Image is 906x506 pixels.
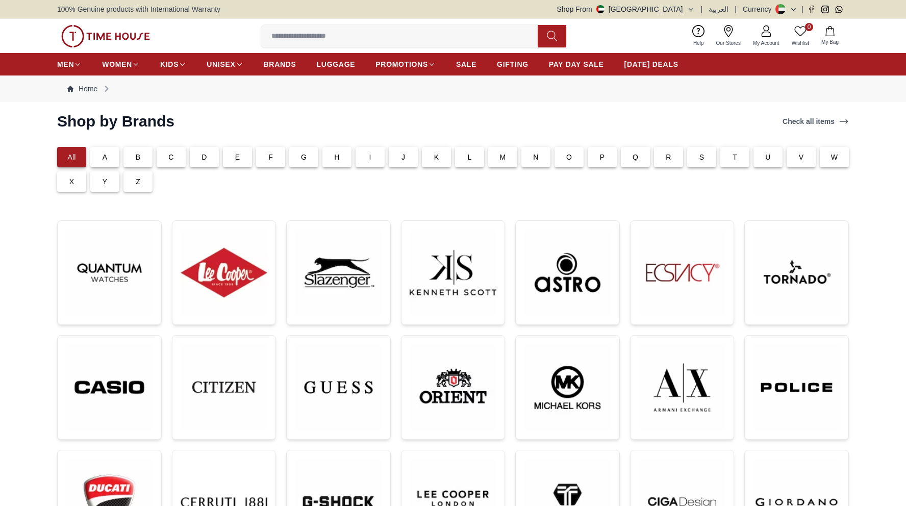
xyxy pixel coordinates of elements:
img: ... [753,344,840,432]
p: S [699,152,704,162]
a: [DATE] DEALS [624,55,678,73]
a: Check all items [781,114,851,129]
img: ... [410,344,497,432]
a: Home [67,84,97,94]
a: Help [687,23,710,49]
img: ... [639,344,726,432]
p: U [765,152,770,162]
p: R [666,152,671,162]
span: Our Stores [712,39,745,47]
img: ... [639,229,726,316]
p: M [500,152,506,162]
span: BRANDS [264,59,296,69]
img: ... [61,25,150,47]
div: Currency [743,4,776,14]
p: D [202,152,207,162]
a: Facebook [808,6,815,13]
p: K [434,152,439,162]
span: My Account [749,39,784,47]
img: ... [66,344,153,432]
img: ... [295,229,382,316]
span: KIDS [160,59,179,69]
p: Q [633,152,638,162]
p: B [136,152,141,162]
button: العربية [709,4,728,14]
span: PAY DAY SALE [549,59,604,69]
p: T [733,152,737,162]
a: WOMEN [102,55,140,73]
a: LUGGAGE [317,55,356,73]
span: | [801,4,803,14]
p: N [533,152,538,162]
span: GIFTING [497,59,528,69]
img: ... [410,229,497,316]
img: ... [181,229,268,316]
p: C [168,152,173,162]
span: 0 [805,23,813,31]
img: ... [753,229,840,316]
a: Whatsapp [835,6,843,13]
span: Help [689,39,708,47]
span: | [701,4,703,14]
span: SALE [456,59,476,69]
p: H [334,152,339,162]
a: PAY DAY SALE [549,55,604,73]
p: J [401,152,405,162]
a: Instagram [821,6,829,13]
a: Our Stores [710,23,747,49]
img: ... [66,229,153,316]
a: MEN [57,55,82,73]
span: LUGGAGE [317,59,356,69]
span: 100% Genuine products with International Warranty [57,4,220,14]
p: Y [103,176,108,187]
img: ... [181,344,268,431]
p: E [235,152,240,162]
a: UNISEX [207,55,243,73]
a: PROMOTIONS [375,55,436,73]
span: | [735,4,737,14]
p: I [369,152,371,162]
span: [DATE] DEALS [624,59,678,69]
p: All [67,152,75,162]
span: PROMOTIONS [375,59,428,69]
nav: Breadcrumb [57,75,849,102]
img: ... [295,344,382,432]
h2: Shop by Brands [57,112,174,131]
img: ... [524,229,611,316]
p: P [600,152,605,162]
span: My Bag [817,38,843,46]
button: Shop From[GEOGRAPHIC_DATA] [557,4,695,14]
span: Wishlist [788,39,813,47]
a: KIDS [160,55,186,73]
p: W [831,152,838,162]
a: 0Wishlist [786,23,815,49]
span: MEN [57,59,74,69]
p: Z [136,176,140,187]
p: F [268,152,273,162]
p: L [468,152,472,162]
p: A [103,152,108,162]
img: United Arab Emirates [596,5,605,13]
a: BRANDS [264,55,296,73]
p: O [566,152,572,162]
button: My Bag [815,24,845,48]
a: GIFTING [497,55,528,73]
span: WOMEN [102,59,132,69]
img: ... [524,344,611,432]
a: SALE [456,55,476,73]
span: UNISEX [207,59,235,69]
p: G [301,152,307,162]
p: V [799,152,804,162]
p: X [69,176,74,187]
